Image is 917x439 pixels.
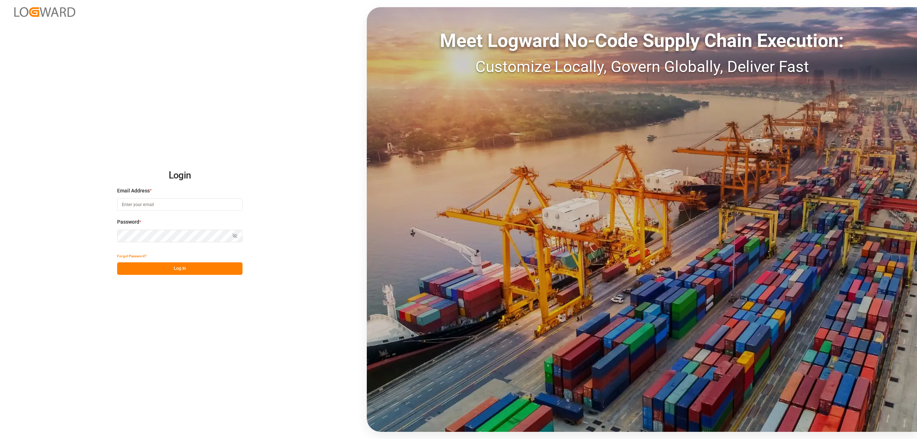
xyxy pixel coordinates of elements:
input: Enter your email [117,198,243,211]
span: Email Address [117,187,150,195]
div: Customize Locally, Govern Globally, Deliver Fast [367,55,917,78]
span: Password [117,218,139,226]
div: Meet Logward No-Code Supply Chain Execution: [367,27,917,55]
h2: Login [117,164,243,187]
img: Logward_new_orange.png [14,7,75,17]
button: Forgot Password? [117,250,147,262]
button: Log In [117,262,243,275]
